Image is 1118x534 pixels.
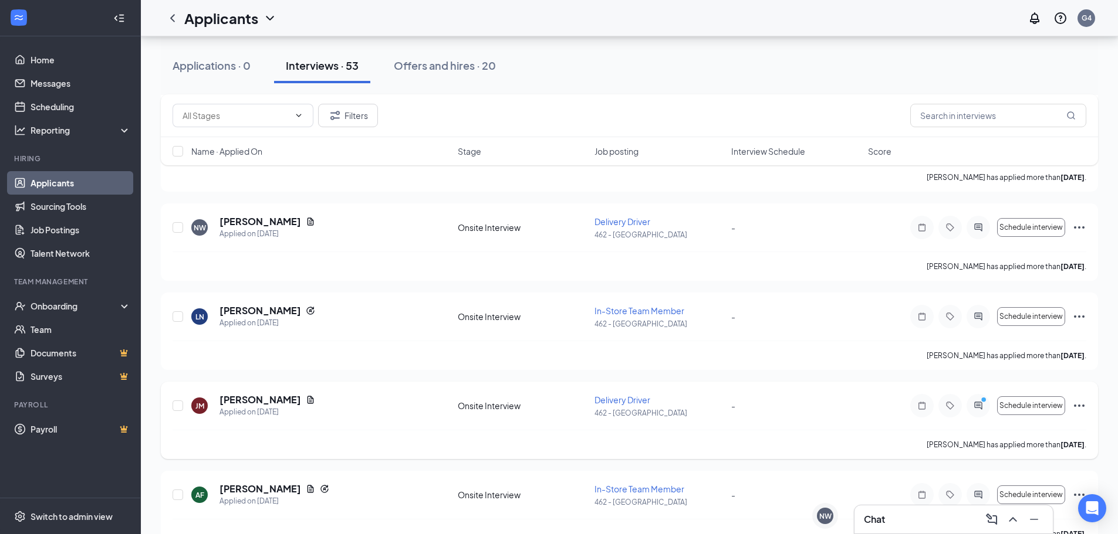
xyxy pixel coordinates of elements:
[31,242,131,265] a: Talent Network
[1004,510,1022,529] button: ChevronUp
[985,512,999,526] svg: ComposeMessage
[1060,262,1085,271] b: [DATE]
[31,218,131,242] a: Job Postings
[915,490,929,499] svg: Note
[999,402,1063,410] span: Schedule interview
[318,104,378,127] button: Filter Filters
[31,365,131,388] a: SurveysCrown
[14,300,26,312] svg: UserCheck
[1072,309,1086,324] svg: Ellipses
[927,172,1086,182] p: [PERSON_NAME] has applied more than .
[320,484,329,494] svg: Reapply
[219,495,329,507] div: Applied on [DATE]
[328,108,342,123] svg: Filter
[997,307,1065,326] button: Schedule interview
[1078,494,1106,522] div: Open Intercom Messenger
[113,12,125,24] svg: Collapse
[978,396,992,406] svg: PrimaryDot
[14,400,129,410] div: Payroll
[595,408,724,418] p: 462 - [GEOGRAPHIC_DATA]
[31,511,113,522] div: Switch to admin view
[997,218,1065,237] button: Schedule interview
[306,217,315,226] svg: Document
[458,222,587,233] div: Onsite Interview
[31,72,131,95] a: Messages
[971,490,985,499] svg: ActiveChat
[999,223,1063,232] span: Schedule interview
[595,394,650,405] span: Delivery Driver
[1072,220,1086,234] svg: Ellipses
[1060,351,1085,360] b: [DATE]
[868,145,891,157] span: Score
[458,489,587,501] div: Onsite Interview
[1053,11,1068,25] svg: QuestionInfo
[1066,111,1076,120] svg: MagnifyingGlass
[184,8,258,28] h1: Applicants
[173,58,251,73] div: Applications · 0
[1006,512,1020,526] svg: ChevronUp
[595,145,639,157] span: Job posting
[458,400,587,411] div: Onsite Interview
[595,319,724,329] p: 462 - [GEOGRAPHIC_DATA]
[1028,11,1042,25] svg: Notifications
[997,485,1065,504] button: Schedule interview
[14,277,129,287] div: Team Management
[191,145,262,157] span: Name · Applied On
[219,317,315,329] div: Applied on [DATE]
[595,497,724,507] p: 462 - [GEOGRAPHIC_DATA]
[31,341,131,365] a: DocumentsCrown
[999,312,1063,321] span: Schedule interview
[731,145,805,157] span: Interview Schedule
[915,223,929,232] svg: Note
[31,95,131,118] a: Scheduling
[219,393,301,406] h5: [PERSON_NAME]
[14,124,26,136] svg: Analysis
[13,12,25,23] svg: WorkstreamLogo
[286,58,359,73] div: Interviews · 53
[943,223,957,232] svg: Tag
[595,230,724,240] p: 462 - [GEOGRAPHIC_DATA]
[219,406,315,418] div: Applied on [DATE]
[595,484,684,494] span: In-Store Team Member
[219,482,301,495] h5: [PERSON_NAME]
[294,111,303,120] svg: ChevronDown
[183,109,289,122] input: All Stages
[1072,399,1086,413] svg: Ellipses
[31,124,131,136] div: Reporting
[864,513,885,526] h3: Chat
[219,228,315,240] div: Applied on [DATE]
[819,511,832,521] div: NW
[194,223,206,233] div: NW
[306,306,315,315] svg: Reapply
[982,510,1001,529] button: ComposeMessage
[1027,512,1041,526] svg: Minimize
[731,400,735,411] span: -
[14,154,129,164] div: Hiring
[595,216,650,227] span: Delivery Driver
[971,312,985,321] svg: ActiveChat
[195,490,204,500] div: AF
[1072,488,1086,502] svg: Ellipses
[31,171,131,195] a: Applicants
[927,440,1086,450] p: [PERSON_NAME] has applied more than .
[219,215,301,228] h5: [PERSON_NAME]
[1025,510,1043,529] button: Minimize
[165,11,180,25] svg: ChevronLeft
[394,58,496,73] div: Offers and hires · 20
[306,395,315,404] svg: Document
[31,318,131,341] a: Team
[731,311,735,322] span: -
[31,48,131,72] a: Home
[927,351,1086,360] p: [PERSON_NAME] has applied more than .
[31,417,131,441] a: PayrollCrown
[1082,13,1092,23] div: G4
[971,223,985,232] svg: ActiveChat
[971,401,985,410] svg: ActiveChat
[219,304,301,317] h5: [PERSON_NAME]
[731,489,735,500] span: -
[31,300,121,312] div: Onboarding
[195,312,204,322] div: LN
[306,484,315,494] svg: Document
[263,11,277,25] svg: ChevronDown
